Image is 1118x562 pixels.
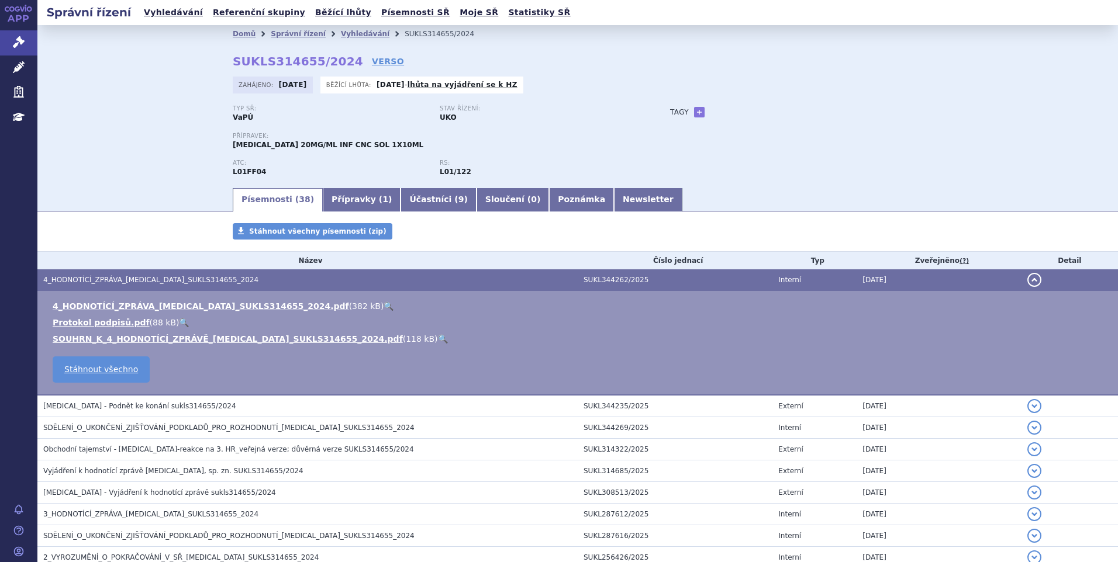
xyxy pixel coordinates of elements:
[233,141,423,149] span: [MEDICAL_DATA] 20MG/ML INF CNC SOL 1X10ML
[778,510,801,518] span: Interní
[531,195,537,204] span: 0
[179,318,189,327] a: 🔍
[53,300,1106,312] li: ( )
[578,525,772,547] td: SUKL287616/2025
[614,188,682,211] a: Newsletter
[43,488,276,497] span: BAVENCIO - Vyjádření k hodnotící zprávě sukls314655/2024
[233,168,266,176] strong: AVELUMAB
[578,460,772,482] td: SUKL314685/2025
[53,301,349,311] a: 4_HODNOTÍCÍ_ZPRÁVA_[MEDICAL_DATA]_SUKLS314655_2024.pdf
[326,80,374,89] span: Běžící lhůta:
[440,168,471,176] strong: avelumab
[477,188,549,211] a: Sloučení (0)
[578,417,772,439] td: SUKL344269/2025
[857,439,1021,460] td: [DATE]
[312,5,375,20] a: Běžící lhůty
[772,252,857,269] th: Typ
[778,532,801,540] span: Interní
[1027,421,1041,435] button: detail
[458,195,464,204] span: 9
[299,195,310,204] span: 38
[778,424,801,432] span: Interní
[408,81,517,89] a: lhůta na vyjádření se k HZ
[405,25,489,43] li: SUKLS314655/2024
[53,318,150,327] a: Protokol podpisů.pdf
[406,334,434,344] span: 118 kB
[43,445,414,453] span: Obchodní tajemství - Bavencio-reakce na 3. HR_veřejná verze; důvěrná verze SUKLS314655/2024
[352,301,381,311] span: 382 kB
[401,188,476,211] a: Účastníci (9)
[377,80,517,89] p: -
[1027,273,1041,287] button: detail
[233,188,323,211] a: Písemnosti (38)
[233,159,428,166] p: ATC:
[37,252,578,269] th: Název
[694,107,705,117] a: +
[209,5,309,20] a: Referenční skupiny
[233,30,256,38] a: Domů
[43,467,303,475] span: Vyjádření k hodnotící zprávě BAVENCIO, sp. zn. SUKLS314655/2024
[341,30,389,38] a: Vyhledávání
[1022,252,1118,269] th: Detail
[53,356,150,383] a: Stáhnout všechno
[438,334,448,344] a: 🔍
[249,227,387,235] span: Stáhnout všechny písemnosti (zip)
[778,467,803,475] span: Externí
[1027,529,1041,543] button: detail
[153,318,176,327] span: 88 kB
[456,5,502,20] a: Moje SŘ
[578,269,772,291] td: SUKL344262/2025
[1027,442,1041,456] button: detail
[440,159,635,166] p: RS:
[378,5,453,20] a: Písemnosti SŘ
[140,5,206,20] a: Vyhledávání
[43,532,415,540] span: SDĚLENÍ_O_UKONČENÍ_ZJIŠŤOVÁNÍ_PODKLADŮ_PRO_ROZHODNUTÍ_BAVENCIO_SUKLS314655_2024
[778,445,803,453] span: Externí
[778,553,801,561] span: Interní
[1027,464,1041,478] button: detail
[239,80,275,89] span: Zahájeno:
[1027,507,1041,521] button: detail
[440,113,457,122] strong: UKO
[43,553,319,561] span: 2_VYROZUMĚNÍ_O_POKRAČOVÁNÍ_V_SŘ_BAVENCIO_SUKLS314655_2024
[233,54,363,68] strong: SUKLS314655/2024
[505,5,574,20] a: Statistiky SŘ
[53,334,403,344] a: SOUHRN_K_4_HODNOTÍCÍ_ZPRÁVĚ_[MEDICAL_DATA]_SUKLS314655_2024.pdf
[43,276,258,284] span: 4_HODNOTÍCÍ_ZPRÁVA_BAVENCIO_SUKLS314655_2024
[578,395,772,417] td: SUKL344235/2025
[857,525,1021,547] td: [DATE]
[1027,399,1041,413] button: detail
[382,195,388,204] span: 1
[857,504,1021,525] td: [DATE]
[53,317,1106,328] li: ( )
[960,257,969,265] abbr: (?)
[578,252,772,269] th: Číslo jednací
[233,223,392,240] a: Stáhnout všechny písemnosti (zip)
[857,417,1021,439] td: [DATE]
[43,402,236,410] span: BAVENCIO - Podnět ke konání sukls314655/2024
[1027,485,1041,499] button: detail
[857,252,1021,269] th: Zveřejněno
[857,269,1021,291] td: [DATE]
[37,4,140,20] h2: Správní řízení
[377,81,405,89] strong: [DATE]
[233,105,428,112] p: Typ SŘ:
[372,55,404,67] a: VERSO
[857,395,1021,417] td: [DATE]
[778,402,803,410] span: Externí
[778,488,803,497] span: Externí
[43,510,258,518] span: 3_HODNOTÍCÍ_ZPRÁVA_BAVENCIO_SUKLS314655_2024
[440,105,635,112] p: Stav řízení:
[53,333,1106,345] li: ( )
[271,30,326,38] a: Správní řízení
[549,188,614,211] a: Poznámka
[778,276,801,284] span: Interní
[578,482,772,504] td: SUKL308513/2025
[323,188,401,211] a: Přípravky (1)
[578,439,772,460] td: SUKL314322/2025
[279,81,307,89] strong: [DATE]
[233,133,647,140] p: Přípravek:
[233,113,253,122] strong: VaPÚ
[384,301,394,311] a: 🔍
[43,424,415,432] span: SDĚLENÍ_O_UKONČENÍ_ZJIŠŤOVÁNÍ_PODKLADŮ_PRO_ROZHODNUTÍ_BAVENCIO_SUKLS314655_2024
